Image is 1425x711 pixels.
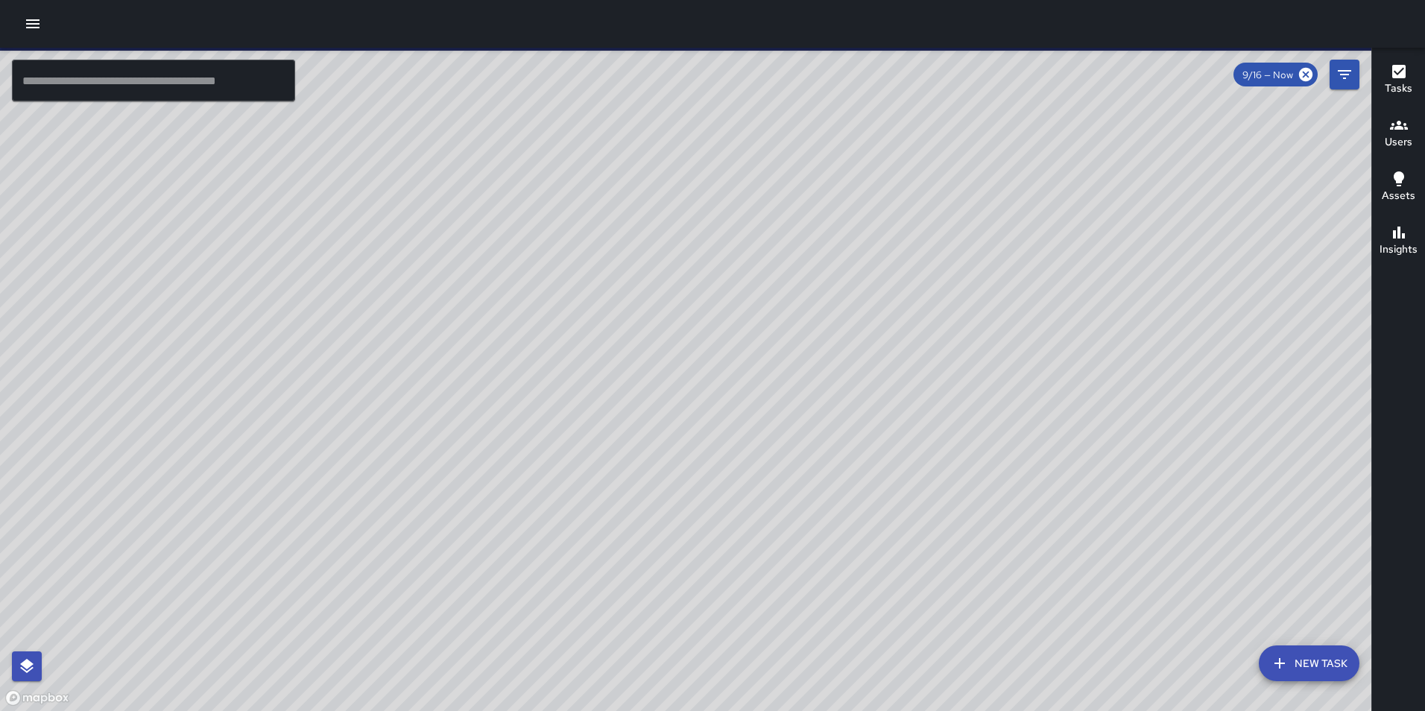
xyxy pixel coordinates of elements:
span: 9/16 — Now [1233,69,1302,81]
button: Filters [1330,60,1359,89]
button: Insights [1372,215,1425,268]
h6: Tasks [1385,80,1412,97]
button: Assets [1372,161,1425,215]
h6: Assets [1382,188,1415,204]
button: New Task [1259,645,1359,681]
div: 9/16 — Now [1233,63,1318,86]
h6: Insights [1380,241,1418,258]
button: Tasks [1372,54,1425,107]
h6: Users [1385,134,1412,151]
button: Users [1372,107,1425,161]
